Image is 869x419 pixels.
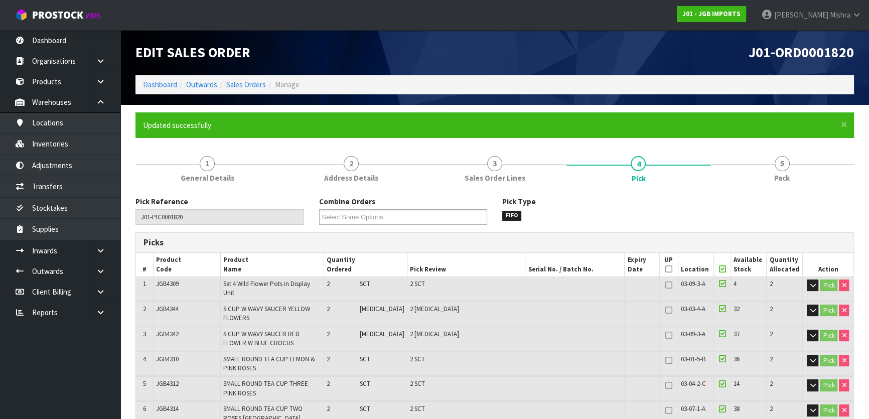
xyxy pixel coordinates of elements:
[275,80,300,89] span: Manage
[767,253,802,276] th: Quantity Allocated
[156,305,179,313] span: JGB4344
[841,117,847,131] span: ×
[135,196,188,207] label: Pick Reference
[681,330,705,338] span: 03-09-3-A
[327,404,330,413] span: 2
[223,330,300,347] span: S CUP W WAVY SAUCER RED FLOWER W BLUE CROCUS
[360,355,370,363] span: SCT
[734,305,740,313] span: 32
[32,9,83,22] span: ProStock
[327,305,330,313] span: 2
[681,280,705,288] span: 03-09-3-A
[186,80,217,89] a: Outwards
[731,253,767,276] th: Available Stock
[143,280,146,288] span: 1
[631,173,645,184] span: Pick
[143,305,146,313] span: 2
[625,253,659,276] th: Expiry Date
[360,280,370,288] span: SCT
[410,330,459,338] span: 2 [MEDICAL_DATA]
[181,173,234,183] span: General Details
[410,305,459,313] span: 2 [MEDICAL_DATA]
[820,330,837,342] button: Pick
[85,11,101,21] small: WMS
[200,156,215,171] span: 1
[324,173,378,183] span: Address Details
[327,379,330,388] span: 2
[156,404,179,413] span: JGB4314
[143,238,487,247] h3: Picks
[410,404,425,413] span: 2 SCT
[407,253,525,276] th: Pick Review
[734,404,740,413] span: 38
[327,355,330,363] span: 2
[410,379,425,388] span: 2 SCT
[410,355,425,363] span: 2 SCT
[344,156,359,171] span: 2
[143,330,146,338] span: 3
[769,330,772,338] span: 2
[156,330,179,338] span: JGB4342
[223,355,315,372] span: SMALL ROUND TEA CUP LEMON & PINK ROSES
[830,10,850,20] span: Mishra
[820,280,837,292] button: Pick
[769,280,772,288] span: 2
[465,173,525,183] span: Sales Order Lines
[223,379,308,397] span: SMALL ROUND TEA CUP THREE PINK ROSES
[631,156,646,171] span: 4
[319,196,375,207] label: Combine Orders
[143,355,146,363] span: 4
[223,305,310,322] span: S CUP W WAVY SAUCER YELLOW FLOWERS
[143,80,177,89] a: Dashboard
[525,253,625,276] th: Serial No. / Batch No.
[324,253,407,276] th: Quantity Ordered
[221,253,324,276] th: Product Name
[15,9,28,21] img: cube-alt.png
[769,404,772,413] span: 2
[678,253,713,276] th: Location
[327,280,330,288] span: 2
[682,10,741,18] strong: J01 - JGB IMPORTS
[774,173,790,183] span: Pack
[769,305,772,313] span: 2
[749,44,854,61] span: J01-ORD0001820
[820,379,837,391] button: Pick
[774,10,828,20] span: [PERSON_NAME]
[734,330,740,338] span: 37
[769,355,772,363] span: 2
[734,379,740,388] span: 14
[410,280,425,288] span: 2 SCT
[360,404,370,413] span: SCT
[820,355,837,367] button: Pick
[156,379,179,388] span: JGB4312
[734,280,737,288] span: 4
[487,156,502,171] span: 3
[681,355,705,363] span: 03-01-5-B
[360,330,404,338] span: [MEDICAL_DATA]
[143,404,146,413] span: 6
[143,120,211,130] span: Updated successfully
[360,379,370,388] span: SCT
[681,404,705,413] span: 03-07-1-A
[677,6,746,22] a: J01 - JGB IMPORTS
[143,379,146,388] span: 5
[223,280,310,297] span: Set 4 Wild Flower Pots in Display Unit
[156,355,179,363] span: JGB4310
[360,305,404,313] span: [MEDICAL_DATA]
[769,379,772,388] span: 2
[775,156,790,171] span: 5
[820,305,837,317] button: Pick
[135,44,250,61] span: Edit Sales Order
[659,253,678,276] th: UP
[136,253,153,276] th: #
[502,196,536,207] label: Pick Type
[502,211,521,221] span: FIFO
[156,280,179,288] span: JGB4309
[153,253,221,276] th: Product Code
[681,305,705,313] span: 03-03-4-A
[226,80,266,89] a: Sales Orders
[820,404,837,416] button: Pick
[802,253,853,276] th: Action
[327,330,330,338] span: 2
[734,355,740,363] span: 36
